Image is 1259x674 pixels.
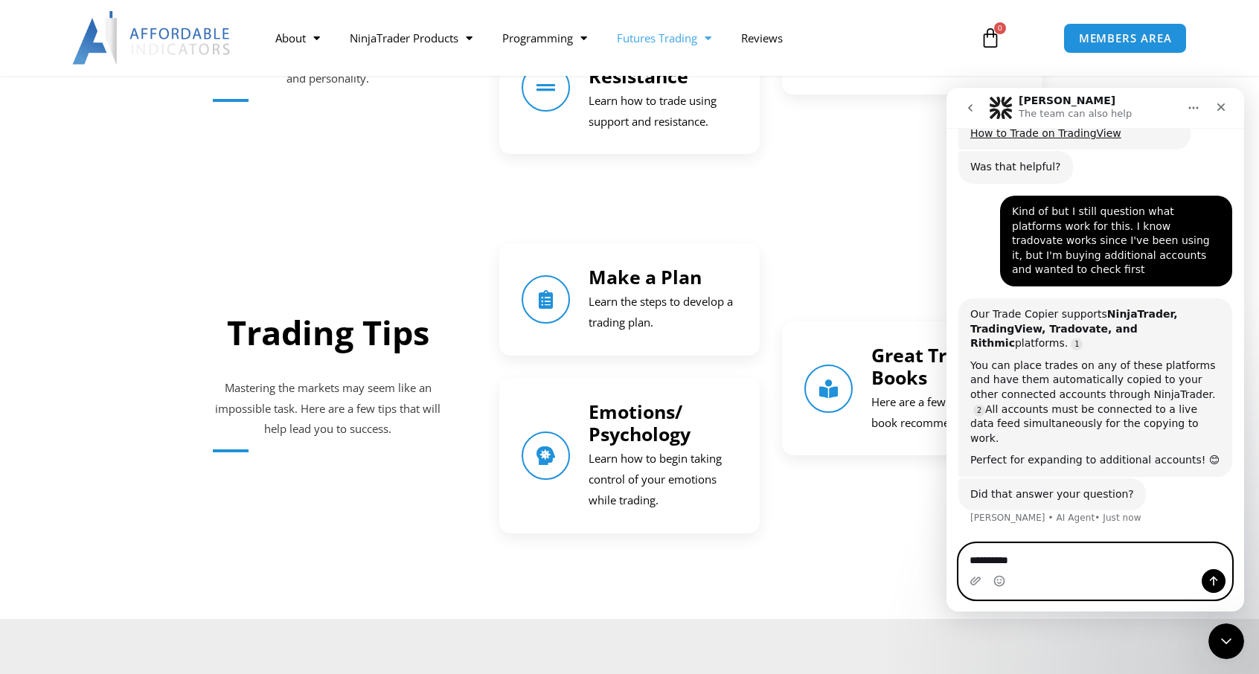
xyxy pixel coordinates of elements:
p: Learn how to begin taking control of your emotions while trading. [589,449,737,511]
a: Programming [487,21,602,55]
a: Make a Plan [522,275,570,324]
img: LogoAI | Affordable Indicators – NinjaTrader [72,11,232,65]
a: Emotions/ Psychology [589,399,691,446]
span: 0 [994,22,1006,34]
iframe: Intercom live chat [946,88,1244,612]
a: NinjaTrader Products [335,21,487,55]
a: Reviews [726,21,798,55]
span: MEMBERS AREA [1079,33,1172,44]
a: About [260,21,335,55]
p: Here are a few of our trading book recommendations. [871,392,1020,434]
a: 0 [958,16,1023,60]
p: Learn how to trade using support and resistance. [589,91,737,132]
a: MEMBERS AREA [1063,23,1188,54]
a: Emotions/ Psychology [522,431,570,480]
a: Futures Trading [602,21,726,55]
a: Great Trading Books [871,342,998,390]
nav: Menu [260,21,963,55]
a: Great Trading Books [804,365,853,413]
p: Mastering the markets may seem like an impossible task. Here are a few tips that will help lead y... [213,378,443,440]
a: Make a Plan [589,264,702,289]
a: Support and Resistance [522,63,570,112]
iframe: Intercom live chat [1208,623,1244,659]
p: Learn the steps to develop a trading plan. [589,292,737,333]
h2: Trading Tips [213,311,443,355]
